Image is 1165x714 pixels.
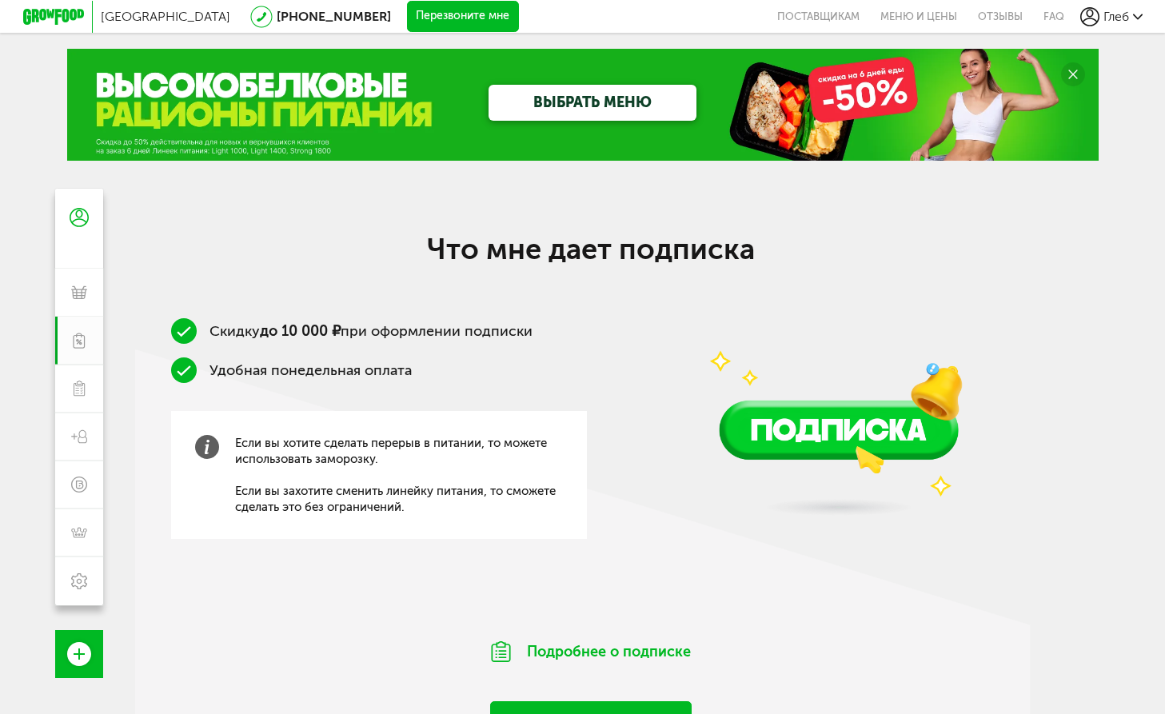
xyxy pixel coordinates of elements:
b: до 10 000 ₽ [260,322,341,340]
h2: Что мне дает подписка [271,232,911,266]
span: Глеб [1103,9,1129,24]
img: info-grey.b4c3b60.svg [195,435,219,459]
span: Скидку при оформлении подписки [209,322,533,340]
span: [GEOGRAPHIC_DATA] [101,9,230,24]
span: Удобная понедельная оплата [209,361,412,379]
img: vUQQD42TP1CeN4SU.png [667,230,1011,533]
div: Подробнее о подписке [447,621,735,682]
span: Если вы хотите сделать перерыв в питании, то можете использовать заморозку. Если вы захотите смен... [235,435,563,515]
a: ВЫБРАТЬ МЕНЮ [489,85,696,121]
a: [PHONE_NUMBER] [277,9,391,24]
button: Перезвоните мне [407,1,519,33]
